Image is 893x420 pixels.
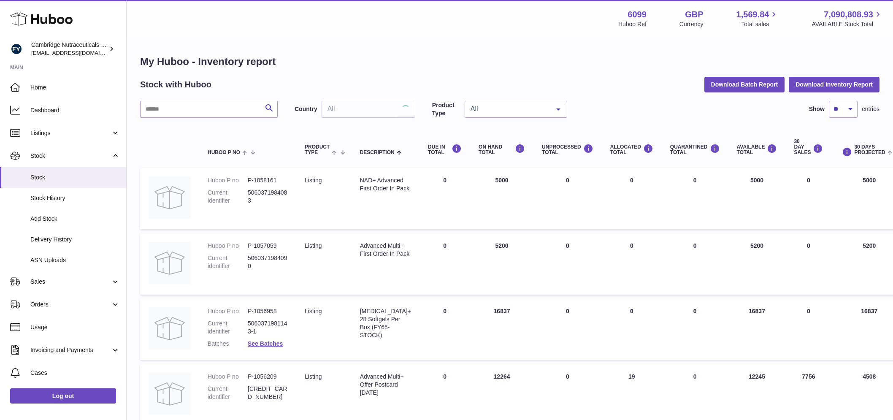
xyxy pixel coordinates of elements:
span: [EMAIL_ADDRESS][DOMAIN_NAME] [31,49,124,56]
a: Log out [10,388,116,404]
dt: Huboo P no [208,242,248,250]
a: See Batches [248,340,283,347]
td: 5000 [728,168,786,229]
h1: My Huboo - Inventory report [140,55,879,68]
div: Huboo Ref [618,20,647,28]
span: Total sales [741,20,779,28]
span: listing [305,177,322,184]
dt: Current identifier [208,385,248,401]
dd: P-1057059 [248,242,288,250]
label: Show [809,105,825,113]
td: 0 [533,168,602,229]
td: 16837 [470,299,533,360]
dt: Huboo P no [208,307,248,315]
button: Download Inventory Report [789,77,879,92]
span: 30 DAYS PROJECTED [854,144,885,155]
span: 7,090,808.93 [824,9,873,20]
span: Product Type [305,144,330,155]
span: AVAILABLE Stock Total [812,20,883,28]
img: product image [149,176,191,219]
dd: 5060371981143-1 [248,320,288,336]
dt: Current identifier [208,189,248,205]
span: Dashboard [30,106,120,114]
span: 0 [693,308,697,314]
span: listing [305,308,322,314]
label: Country [295,105,317,113]
dd: [CREDIT_CARD_NUMBER] [248,385,288,401]
dd: P-1056209 [248,373,288,381]
div: ON HAND Total [479,144,525,155]
div: QUARANTINED Total [670,144,720,155]
span: Description [360,150,395,155]
a: 1,569.84 Total sales [736,9,779,28]
div: Currency [679,20,704,28]
span: Home [30,84,120,92]
td: 0 [419,299,470,360]
td: 16837 [728,299,786,360]
td: 0 [419,168,470,229]
dd: 5060371984083 [248,189,288,205]
h2: Stock with Huboo [140,79,211,90]
span: Orders [30,301,111,309]
div: Cambridge Nutraceuticals Ltd [31,41,107,57]
div: ALLOCATED Total [610,144,653,155]
span: Delivery History [30,236,120,244]
img: product image [149,242,191,284]
td: 0 [533,299,602,360]
span: 1,569.84 [736,9,769,20]
strong: 6099 [628,9,647,20]
td: 5000 [470,168,533,229]
span: ASN Uploads [30,256,120,264]
td: 0 [785,299,831,360]
span: Listings [30,129,111,137]
span: entries [862,105,879,113]
div: Advanced Multi+ First Order In Pack [360,242,411,258]
dd: P-1058161 [248,176,288,184]
a: 7,090,808.93 AVAILABLE Stock Total [812,9,883,28]
td: 0 [602,168,662,229]
td: 0 [419,233,470,295]
strong: GBP [685,9,703,20]
div: Advanced Multi+ Offer Postcard [DATE] [360,373,411,397]
dt: Batches [208,340,248,348]
span: 0 [693,373,697,380]
span: Add Stock [30,215,120,223]
div: DUE IN TOTAL [428,144,462,155]
dt: Current identifier [208,254,248,270]
dt: Huboo P no [208,373,248,381]
td: 0 [785,168,831,229]
td: 0 [785,233,831,295]
span: All [468,105,550,113]
img: product image [149,373,191,415]
img: huboo@camnutra.com [10,43,23,55]
span: Stock [30,152,111,160]
span: Stock [30,173,120,182]
td: 5200 [470,233,533,295]
dt: Current identifier [208,320,248,336]
td: 0 [602,299,662,360]
div: UNPROCESSED Total [542,144,593,155]
span: listing [305,242,322,249]
td: 0 [602,233,662,295]
div: [MEDICAL_DATA]+ 28 Softgels Per Box (FY65-STOCK) [360,307,411,339]
dt: Huboo P no [208,176,248,184]
div: NAD+ Advanced First Order In Pack [360,176,411,192]
span: listing [305,373,322,380]
td: 5200 [728,233,786,295]
span: Huboo P no [208,150,240,155]
span: Usage [30,323,120,331]
div: AVAILABLE Total [737,144,777,155]
div: 30 DAY SALES [794,139,823,156]
span: Cases [30,369,120,377]
dd: 5060371984090 [248,254,288,270]
button: Download Batch Report [704,77,785,92]
td: 0 [533,233,602,295]
span: Stock History [30,194,120,202]
span: 0 [693,242,697,249]
dd: P-1056958 [248,307,288,315]
span: 0 [693,177,697,184]
label: Product Type [432,101,460,117]
span: Sales [30,278,111,286]
span: Invoicing and Payments [30,346,111,354]
img: product image [149,307,191,350]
